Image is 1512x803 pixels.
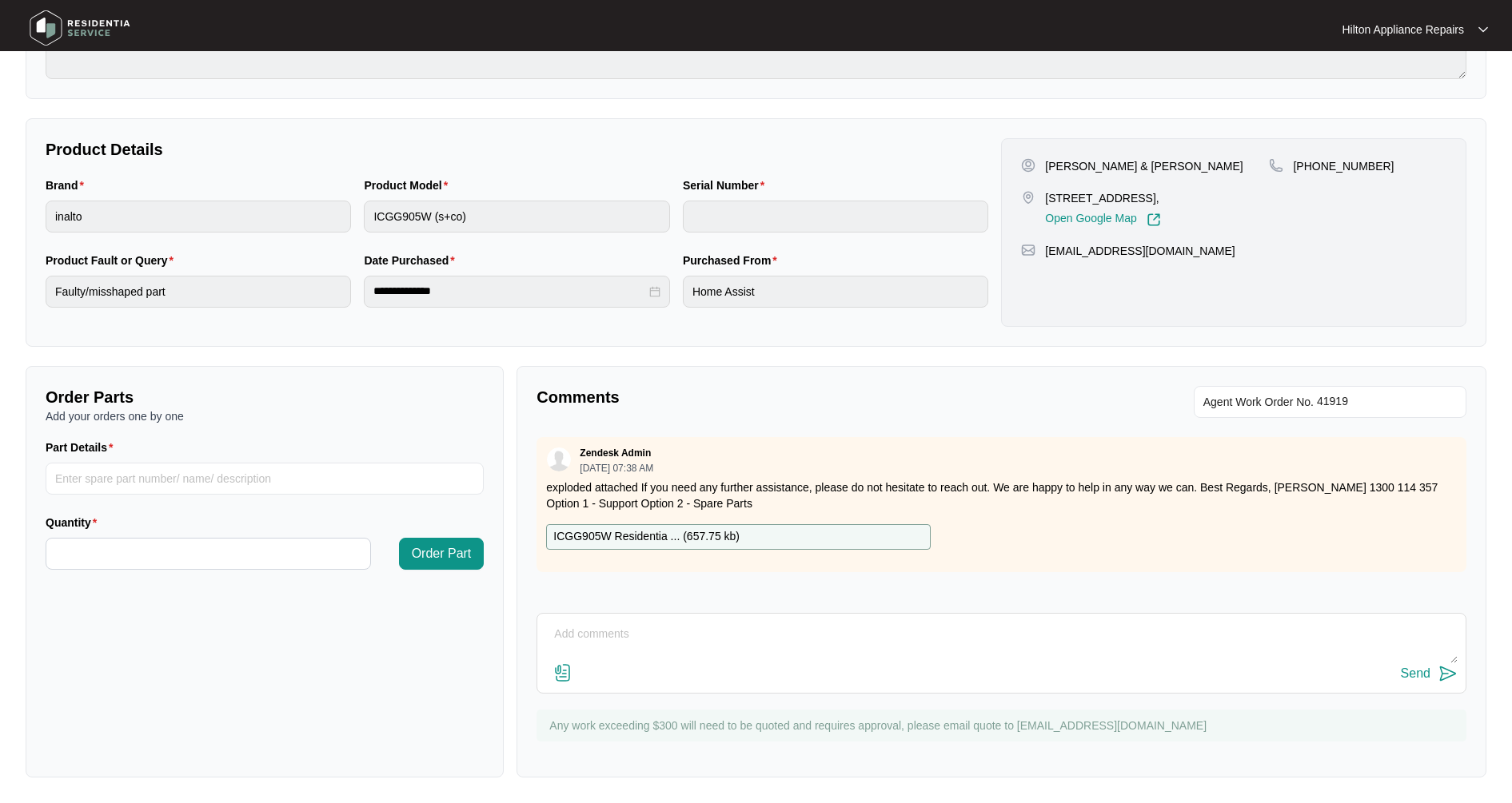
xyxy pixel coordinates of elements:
img: map-pin [1269,158,1283,173]
p: [EMAIL_ADDRESS][DOMAIN_NAME] [1045,243,1235,259]
input: Date Purchased [373,283,645,300]
label: Purchased From [683,252,784,268]
img: file-attachment-doc.svg [553,663,572,682]
label: Part Details [46,439,120,455]
img: dropdown arrow [1478,26,1488,34]
label: Serial Number [683,177,771,193]
p: Comments [537,386,990,408]
p: Product Details [46,138,988,161]
p: ICGG905W Residentia ... ( 657.75 kb ) [553,528,740,546]
p: [DATE] 07:38 AM [580,463,653,473]
p: exploded attached If you need any further assistance, please do not hesitate to reach out. We are... [546,479,1457,511]
input: Purchased From [683,276,988,308]
input: Serial Number [683,201,988,233]
p: Any work exceeding $300 will need to be quoted and requires approval, please email quote to [EMAI... [549,718,1458,733]
input: Brand [46,201,351,233]
p: Order Parts [46,386,484,408]
label: Brand [46,177,90,193]
a: Open Google Map [1045,213,1160,227]
label: Date Purchased [364,252,461,268]
span: Order Part [412,544,472,563]
input: Add Agent Work Order No. [1317,392,1457,411]
p: Hilton Appliance Repairs [1342,22,1464,38]
img: send-icon.svg [1438,664,1458,683]
img: Link-External [1147,213,1161,227]
button: Order Part [399,538,485,570]
img: map-pin [1021,190,1035,205]
label: Quantity [46,515,103,531]
input: Product Model [364,201,669,233]
input: Part Details [46,463,484,495]
p: [STREET_ADDRESS], [1045,190,1160,206]
p: Add your orders one by one [46,408,484,424]
img: map-pin [1021,243,1035,257]
input: Quantity [46,539,370,569]
button: Send [1401,663,1458,685]
p: [PHONE_NUMBER] [1293,158,1394,174]
p: [PERSON_NAME] & [PERSON_NAME] [1045,158,1243,174]
label: Product Fault or Query [46,252,180,268]
label: Product Model [364,177,454,193]
input: Product Fault or Query [46,276,351,308]
p: Zendesk Admin [580,447,651,459]
img: user-pin [1021,158,1035,173]
span: Agent Work Order No. [1203,392,1314,411]
div: Send [1401,666,1430,681]
img: user.svg [547,447,571,471]
img: residentia service logo [24,4,136,52]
